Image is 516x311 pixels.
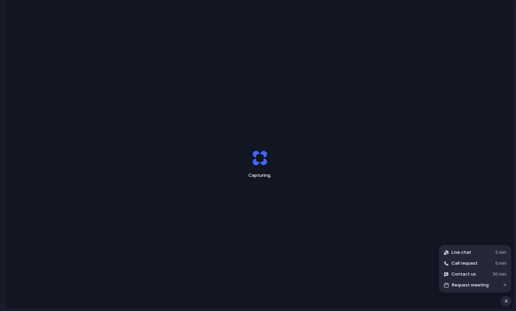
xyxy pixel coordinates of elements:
span: Request meeting [452,282,489,289]
span: . [270,172,271,178]
span: Live chat [451,249,471,256]
span: 30 min [492,271,506,278]
button: Request meeting↗ [441,280,509,291]
span: ↗ [503,282,506,289]
span: Call request [451,260,478,267]
span: Contact us [451,271,476,278]
span: 2 min [495,249,506,256]
button: Contact us30 min [441,269,509,280]
span: 5 min [495,260,506,267]
button: Live chat2 min [441,247,509,258]
span: Capturing [237,172,283,179]
button: Call request5 min [441,258,509,269]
